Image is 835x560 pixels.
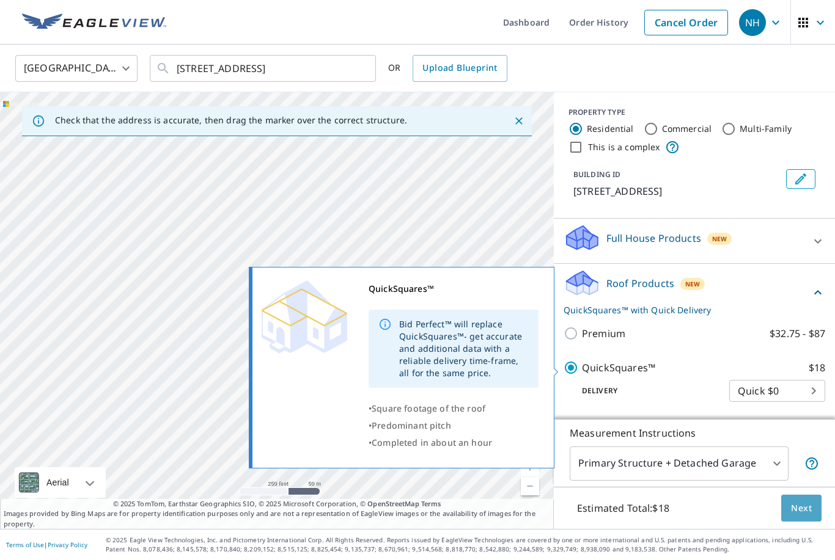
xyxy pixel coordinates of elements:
a: Terms [421,499,441,508]
button: Edit building 1 [786,169,815,189]
div: NH [739,9,766,36]
p: QuickSquares™ with Quick Delivery [564,304,811,316]
span: Next [791,501,812,516]
label: Residential [587,123,634,135]
p: | [6,541,87,548]
p: QuickSquares™ [582,360,655,375]
div: Bid Perfect™ will replace QuickSquares™- get accurate and additional data with a reliable deliver... [399,313,529,384]
div: OR [388,55,507,82]
a: Upload Blueprint [413,55,507,82]
p: [STREET_ADDRESS] [573,184,781,198]
a: Terms of Use [6,540,44,549]
input: Search by address or latitude-longitude [177,51,351,85]
p: Roof Products [606,276,674,291]
div: • [369,417,539,434]
a: Cancel Order [644,10,728,35]
div: Roof ProductsNewQuickSquares™ with Quick Delivery [564,269,825,316]
div: Aerial [43,467,73,498]
div: Primary Structure + Detached Garage [570,446,789,481]
button: Close [511,113,527,129]
div: QuickSquares™ [369,280,539,297]
span: Completed in about an hour [372,437,492,448]
a: Current Level 17, Zoom Out [521,477,539,495]
a: Privacy Policy [48,540,87,549]
button: Next [781,495,822,522]
a: OpenStreetMap [367,499,419,508]
p: Full House Products [606,231,701,245]
p: $32.75 - $87 [770,326,825,341]
div: • [369,400,539,417]
div: Full House ProductsNew [564,224,825,258]
label: This is a complex [588,141,660,153]
label: Multi-Family [740,123,792,135]
div: Aerial [15,467,106,498]
img: EV Logo [22,13,166,32]
span: Your report will include the primary structure and a detached garage if one exists. [804,456,819,471]
span: © 2025 TomTom, Earthstar Geographics SIO, © 2025 Microsoft Corporation, © [113,499,441,509]
p: Check that the address is accurate, then drag the marker over the correct structure. [55,115,407,126]
span: Upload Blueprint [422,60,497,76]
div: PROPERTY TYPE [568,107,820,118]
span: New [712,234,727,244]
p: Delivery [564,385,729,396]
p: $18 [809,360,825,375]
div: • [369,434,539,451]
p: Premium [582,326,625,341]
span: Square footage of the roof [372,402,485,414]
p: © 2025 Eagle View Technologies, Inc. and Pictometry International Corp. All Rights Reserved. Repo... [106,536,829,554]
label: Commercial [662,123,712,135]
img: Premium [262,280,347,354]
p: BUILDING ID [573,169,620,180]
p: Estimated Total: $18 [567,495,679,522]
span: Predominant pitch [372,420,451,431]
div: Quick $0 [729,374,825,408]
div: [GEOGRAPHIC_DATA] [15,51,138,85]
p: Measurement Instructions [570,426,819,440]
span: New [685,279,700,289]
